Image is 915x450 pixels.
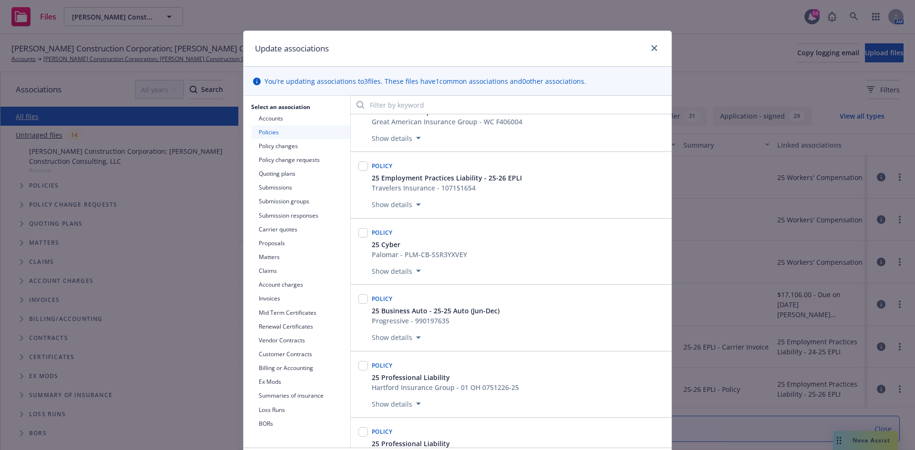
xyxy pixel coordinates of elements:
[368,132,425,144] button: Show details
[372,250,467,260] div: Palomar - PLM-CB-SSR3YXVEY
[372,439,450,449] span: 25 Professional Liability
[251,209,350,222] button: Submission responses
[372,229,393,237] span: Policy
[372,361,393,370] span: Policy
[251,389,350,402] button: Summaries of insurance
[251,250,350,264] button: Matters
[372,306,499,316] button: 25 Business Auto - 25-25 Auto (Jun-Dec)
[372,173,522,183] button: 25 Employment Practices Liability - 25-26 EPLI
[251,417,350,430] button: BORs
[372,117,522,127] div: Great American Insurance Group - WC F406004
[372,372,519,382] button: 25 Professional Liability
[351,95,671,114] input: Filter by keyword
[372,162,393,170] span: Policy
[251,111,350,125] button: Accounts
[251,139,350,153] button: Policy changes
[251,278,350,291] button: Account charges
[264,76,586,86] span: You’re updating associations to 3 files. These files have 1 common associations and 0 other assoc...
[251,333,350,347] button: Vendor Contracts
[251,306,350,320] button: Mid Term Certificates
[255,42,329,55] h1: Update associations
[372,316,499,326] div: Progressive - 990197635
[251,180,350,194] button: Submissions
[372,240,400,250] span: 25 Cyber
[368,265,425,277] button: Show details
[368,398,425,410] button: Show details
[251,236,350,250] button: Proposals
[251,194,350,208] button: Submission groups
[372,183,522,193] div: Travelers Insurance - 107151654
[251,125,350,139] button: Policies
[251,347,350,361] button: Customer Contracts
[251,167,350,180] button: Quoting plans
[372,240,467,250] button: 25 Cyber
[372,382,519,392] div: Hartford Insurance Group - 01 OH 0751226-25
[251,361,350,375] button: Billing or Accounting
[368,199,425,210] button: Show details
[372,439,469,449] button: 25 Professional Liability
[251,264,350,278] button: Claims
[251,291,350,305] button: Invoices
[251,403,350,417] button: Loss Runs
[372,428,393,436] span: Policy
[251,222,350,236] button: Carrier quotes
[251,320,350,333] button: Renewal Certificates
[251,375,350,389] button: Ex Mods
[251,153,350,167] button: Policy change requests
[649,42,660,54] a: close
[372,295,393,303] span: Policy
[244,103,350,111] h2: Select an association
[372,372,450,382] span: 25 Professional Liability
[368,332,425,343] button: Show details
